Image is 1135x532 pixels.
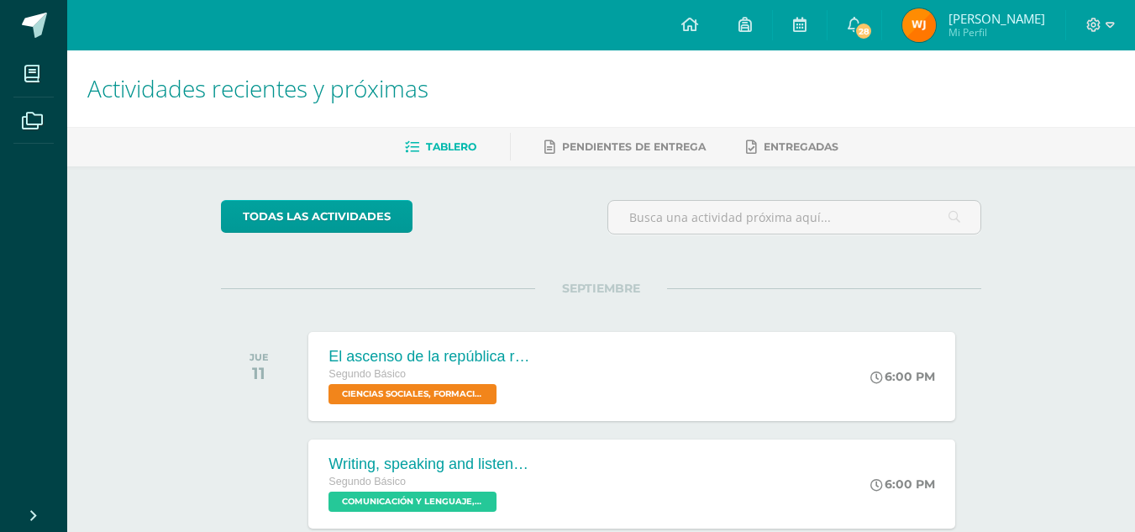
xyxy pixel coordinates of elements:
span: Segundo Básico [328,368,406,380]
div: 11 [250,363,269,383]
span: [PERSON_NAME] [948,10,1045,27]
span: SEPTIEMBRE [535,281,667,296]
span: Actividades recientes y próximas [87,72,428,104]
a: Tablero [405,134,476,161]
a: Pendientes de entrega [544,134,706,161]
input: Busca una actividad próxima aquí... [608,201,980,234]
div: JUE [250,351,269,363]
a: Entregadas [746,134,838,161]
span: COMUNICACIÓN Y LENGUAJE, IDIOMA EXTRANJERO 'Sección B' [328,492,497,512]
a: todas las Actividades [221,200,412,233]
span: 28 [854,22,873,40]
span: Pendientes de entrega [562,140,706,153]
div: 6:00 PM [870,477,935,492]
div: 6:00 PM [870,369,935,384]
div: El ascenso de la república romana [328,348,530,366]
div: Writing, speaking and listening. [328,456,530,473]
span: Tablero [426,140,476,153]
span: Segundo Básico [328,476,406,487]
img: c8b37af97d98fad91c507c04707ba7ab.png [902,8,936,42]
span: CIENCIAS SOCIALES, FORMACIÓN CIUDADANA E INTERCULTURALIDAD 'Sección B' [328,384,497,404]
span: Entregadas [764,140,838,153]
span: Mi Perfil [948,25,1045,40]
